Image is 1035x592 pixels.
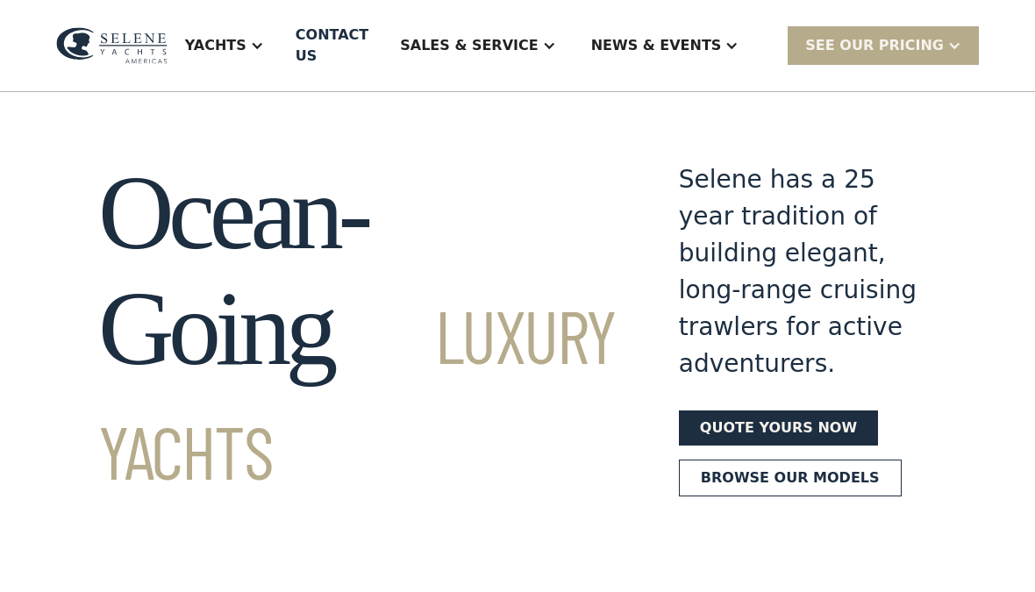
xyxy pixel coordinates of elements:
div: Sales & Service [400,35,538,56]
div: Selene has a 25 year tradition of building elegant, long-range cruising trawlers for active adven... [679,161,937,382]
div: Sales & Service [382,11,573,81]
div: News & EVENTS [574,11,757,81]
div: Contact US [296,25,368,67]
a: Quote yours now [679,410,878,446]
div: Yachts [185,35,246,56]
img: logo [56,27,168,63]
h1: Ocean-Going [98,155,616,503]
a: Browse our models [679,460,902,496]
div: News & EVENTS [591,35,722,56]
span: Luxury Yachts [98,290,616,495]
div: SEE Our Pricing [788,26,979,64]
div: Yachts [168,11,282,81]
div: SEE Our Pricing [805,35,944,56]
